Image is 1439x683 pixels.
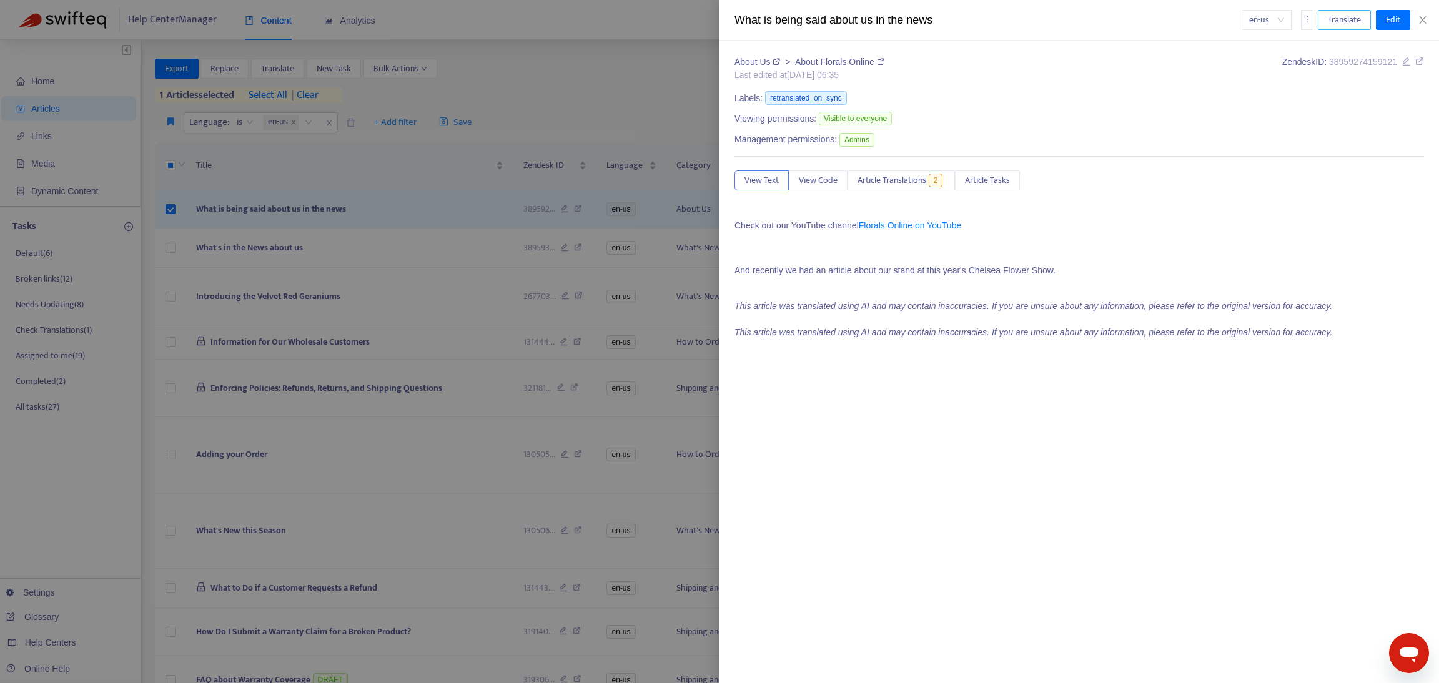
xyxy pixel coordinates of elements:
span: Labels: [734,92,763,105]
p: Check out our YouTube channel [734,219,1424,232]
span: retranslated_on_sync [765,91,847,105]
div: > [734,56,884,69]
span: more [1303,15,1312,24]
a: About Us [734,57,783,67]
span: Admins [839,133,874,147]
button: View Text [734,170,789,190]
span: Viewing permissions: [734,112,816,125]
span: View Code [799,174,838,187]
span: en-us [1249,11,1284,29]
iframe: Button to launch messaging window [1389,633,1429,673]
span: close [1418,15,1428,25]
div: What is being said about us in the news [734,12,1242,29]
button: more [1301,10,1313,30]
a: Florals Online on YouTube [859,220,961,230]
button: Close [1414,14,1432,26]
button: Article Tasks [955,170,1020,190]
span: View Text [744,174,779,187]
span: Article Tasks [965,174,1010,187]
p: And recently we had an article about our stand at this year's Chelsea Flower Show. [734,264,1424,277]
a: About Florals Online [795,57,884,67]
span: 2 [929,174,943,187]
button: Translate [1318,10,1371,30]
button: Article Translations2 [848,170,955,190]
span: Edit [1386,13,1400,27]
div: Zendesk ID: [1282,56,1424,82]
button: Edit [1376,10,1410,30]
span: Management permissions: [734,133,837,146]
span: Visible to everyone [819,112,892,125]
button: View Code [789,170,848,190]
span: 38959274159121 [1329,57,1397,67]
i: This article was translated using AI and may contain inaccuracies. If you are unsure about any in... [734,327,1332,337]
span: Translate [1328,13,1361,27]
i: This article was translated using AI and may contain inaccuracies. If you are unsure about any in... [734,301,1332,311]
div: Last edited at [DATE] 06:35 [734,69,884,82]
span: Article Translations [858,174,926,187]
